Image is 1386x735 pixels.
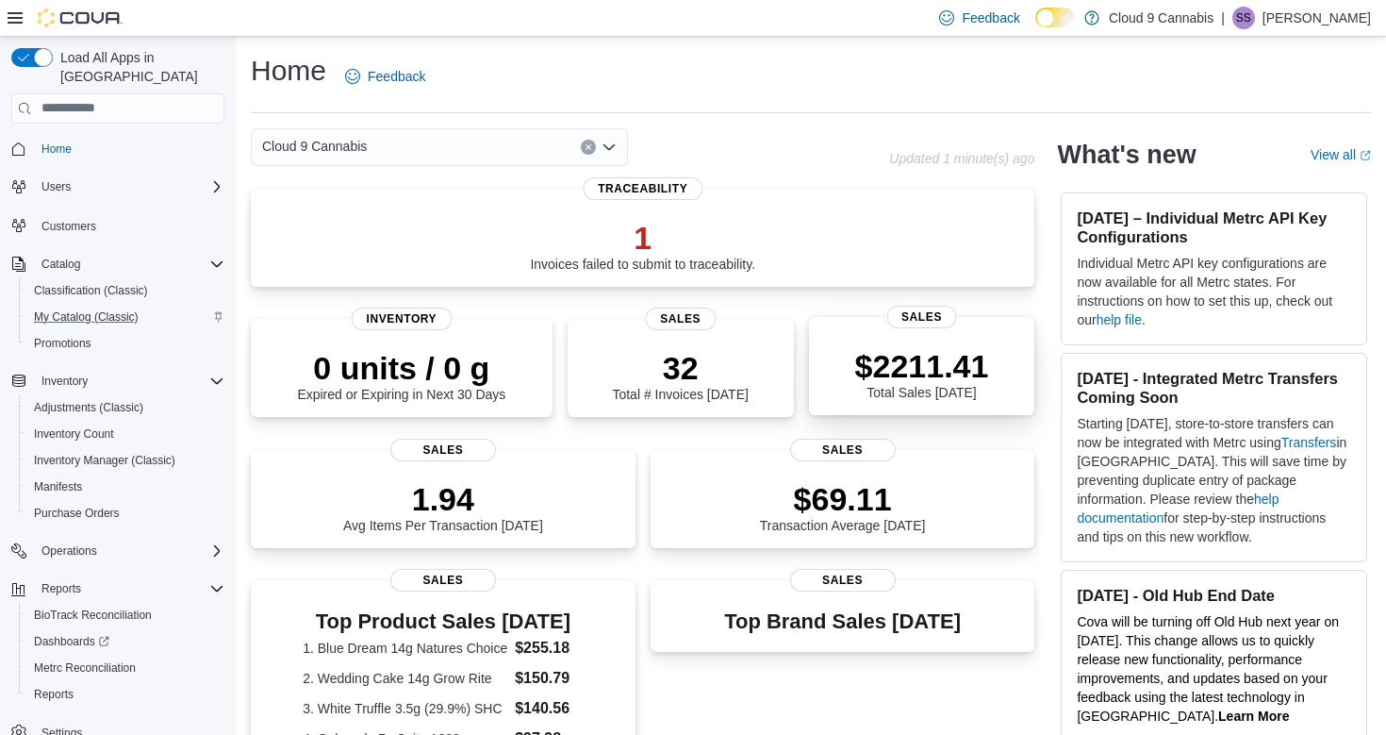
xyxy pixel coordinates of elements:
[1097,312,1142,327] a: help file
[515,697,583,720] dd: $140.56
[34,175,224,198] span: Users
[26,449,183,472] a: Inventory Manager (Classic)
[343,480,543,533] div: Avg Items Per Transaction [DATE]
[34,309,139,325] span: My Catalog (Classic)
[886,306,957,328] span: Sales
[1360,150,1371,161] svg: External link
[19,602,232,628] button: BioTrack Reconciliation
[34,370,224,393] span: Inventory
[26,423,122,445] a: Inventory Count
[581,140,596,155] button: Clear input
[26,683,224,706] span: Reports
[26,423,224,445] span: Inventory Count
[26,306,146,328] a: My Catalog (Classic)
[41,179,71,194] span: Users
[297,349,505,387] p: 0 units / 0 g
[19,655,232,681] button: Metrc Reconciliation
[1035,27,1036,28] span: Dark Mode
[1035,8,1075,27] input: Dark Mode
[26,657,143,679] a: Metrc Reconciliation
[19,474,232,500] button: Manifests
[262,135,367,158] span: Cloud 9 Cannabis
[26,332,224,355] span: Promotions
[251,52,326,90] h1: Home
[343,480,543,518] p: 1.94
[612,349,748,387] p: 32
[4,538,232,564] button: Operations
[1236,7,1251,29] span: SS
[26,604,224,626] span: BioTrack Reconciliation
[34,175,78,198] button: Users
[41,374,88,389] span: Inventory
[4,368,232,394] button: Inventory
[41,142,72,157] span: Home
[19,421,232,447] button: Inventory Count
[34,608,152,623] span: BioTrack Reconciliation
[1232,7,1255,29] div: Sarbjot Singh
[612,349,748,402] div: Total # Invoices [DATE]
[34,577,224,600] span: Reports
[515,637,583,660] dd: $255.18
[34,453,175,468] span: Inventory Manager (Classic)
[338,58,433,95] a: Feedback
[34,370,95,393] button: Inventory
[790,569,896,592] span: Sales
[34,283,148,298] span: Classification (Classic)
[962,8,1019,27] span: Feedback
[34,213,224,237] span: Customers
[1077,414,1351,546] p: Starting [DATE], store-to-store transfers can now be integrated with Metrc using in [GEOGRAPHIC_D...
[26,630,224,653] span: Dashboards
[34,479,82,494] span: Manifests
[1077,492,1279,526] a: help documentation
[602,140,617,155] button: Open list of options
[515,667,583,690] dd: $150.79
[26,449,224,472] span: Inventory Manager (Classic)
[34,138,79,160] a: Home
[26,279,224,302] span: Classification (Classic)
[724,610,961,633] h3: Top Brand Sales [DATE]
[41,581,81,596] span: Reports
[530,219,755,272] div: Invoices failed to submit to traceability.
[41,543,97,559] span: Operations
[26,502,224,525] span: Purchase Orders
[889,151,1034,166] p: Updated 1 minute(s) ago
[1218,709,1289,724] strong: Learn More
[303,669,507,688] dt: 2. Wedding Cake 14g Grow Rite
[26,476,90,498] a: Manifests
[26,683,81,706] a: Reports
[34,687,74,702] span: Reports
[26,630,117,653] a: Dashboards
[34,253,224,276] span: Catalog
[1077,614,1339,724] span: Cova will be turning off Old Hub next year on [DATE]. This change allows us to quickly release ne...
[1221,7,1225,29] p: |
[4,174,232,200] button: Users
[19,500,232,526] button: Purchase Orders
[34,215,104,238] a: Customers
[41,257,80,272] span: Catalog
[19,330,232,357] button: Promotions
[1077,586,1351,605] h3: [DATE] - Old Hub End Date
[1077,209,1351,246] h3: [DATE] – Individual Metrc API Key Configurations
[790,439,896,461] span: Sales
[855,347,989,385] p: $2211.41
[34,336,91,351] span: Promotions
[1311,147,1371,162] a: View allExternal link
[19,447,232,474] button: Inventory Manager (Classic)
[34,400,143,415] span: Adjustments (Classic)
[1077,369,1351,407] h3: [DATE] - Integrated Metrc Transfers Coming Soon
[583,177,702,200] span: Traceability
[34,540,224,562] span: Operations
[26,396,151,419] a: Adjustments (Classic)
[19,681,232,708] button: Reports
[26,476,224,498] span: Manifests
[26,306,224,328] span: My Catalog (Classic)
[4,251,232,277] button: Catalog
[19,304,232,330] button: My Catalog (Classic)
[34,577,89,600] button: Reports
[4,576,232,602] button: Reports
[53,48,224,86] span: Load All Apps in [GEOGRAPHIC_DATA]
[34,506,120,521] span: Purchase Orders
[303,699,507,718] dt: 3. White Truffle 3.5g (29.9%) SHC
[19,277,232,304] button: Classification (Classic)
[38,8,123,27] img: Cova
